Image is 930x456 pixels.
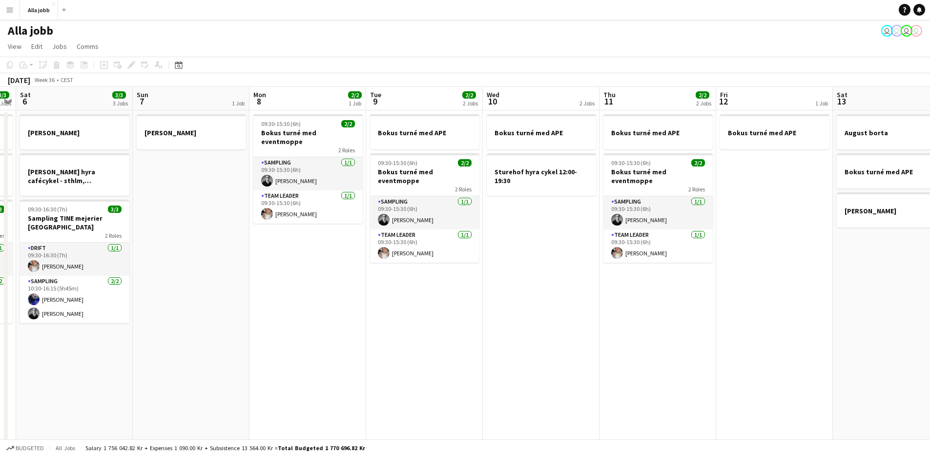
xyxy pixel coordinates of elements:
div: Salary 1 756 042.82 kr + Expenses 1 090.00 kr + Subsistence 13 564.00 kr = [85,444,365,452]
span: Edit [31,42,42,51]
app-user-avatar: Hedda Lagerbielke [891,25,903,37]
span: View [8,42,21,51]
app-user-avatar: August Löfgren [881,25,893,37]
span: All jobs [54,444,77,452]
a: View [4,40,25,53]
a: Comms [73,40,103,53]
app-user-avatar: Stina Dahl [910,25,922,37]
h1: Alla jobb [8,23,53,38]
span: Week 36 [32,76,57,83]
button: Alla jobb [20,0,58,20]
span: Jobs [52,42,67,51]
div: [DATE] [8,75,30,85]
button: Budgeted [5,443,45,454]
div: CEST [61,76,73,83]
span: Total Budgeted 1 770 696.82 kr [278,444,365,452]
span: Budgeted [16,445,44,452]
a: Jobs [48,40,71,53]
a: Edit [27,40,46,53]
span: Comms [77,42,99,51]
app-user-avatar: Emil Hasselberg [901,25,912,37]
